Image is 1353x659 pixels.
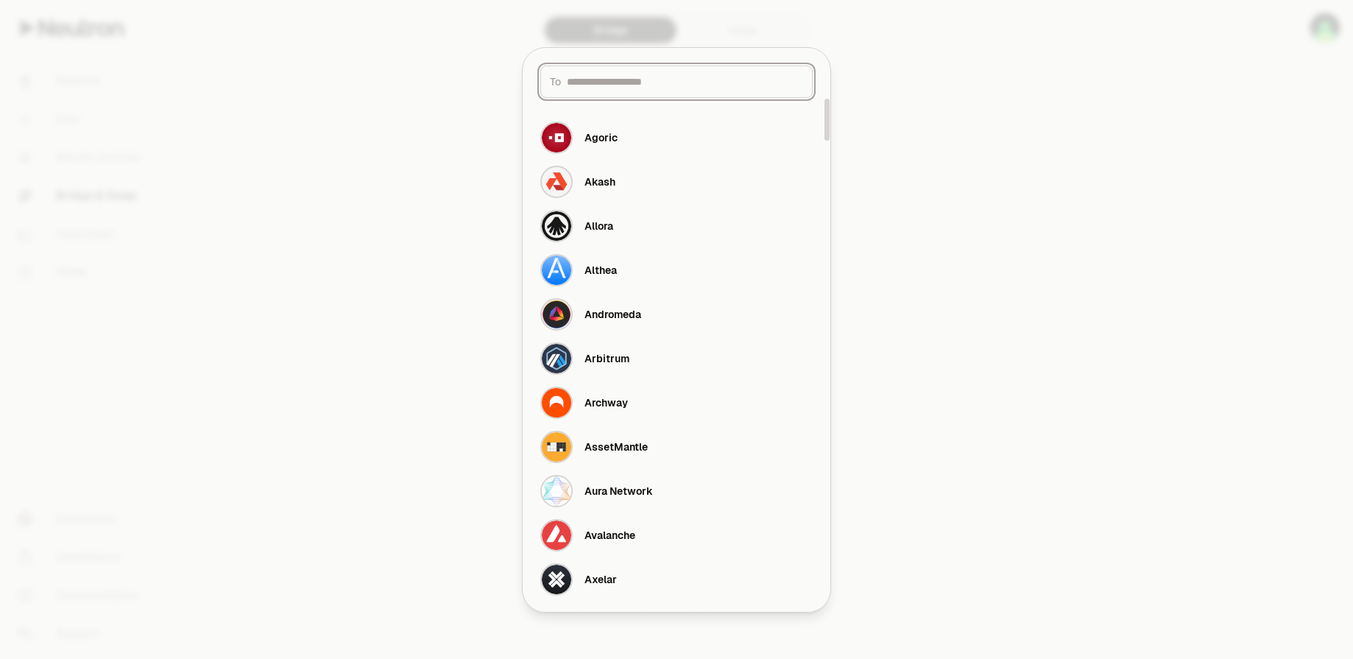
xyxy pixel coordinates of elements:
[531,336,822,381] button: Arbitrum LogoArbitrum
[542,432,571,462] img: AssetMantle Logo
[584,130,618,145] div: Agoric
[542,123,571,152] img: Agoric Logo
[542,344,571,373] img: Arbitrum Logo
[531,116,822,160] button: Agoric LogoAgoric
[542,521,571,550] img: Avalanche Logo
[584,175,615,189] div: Akash
[542,167,571,197] img: Akash Logo
[550,74,561,89] span: To
[542,565,571,594] img: Axelar Logo
[584,528,635,543] div: Avalanche
[584,484,653,498] div: Aura Network
[531,513,822,557] button: Avalanche LogoAvalanche
[531,248,822,292] button: Althea LogoAlthea
[531,292,822,336] button: Andromeda LogoAndromeda
[531,160,822,204] button: Akash LogoAkash
[531,381,822,425] button: Archway LogoArchway
[531,469,822,513] button: Aura Network LogoAura Network
[542,300,571,329] img: Andromeda Logo
[584,307,641,322] div: Andromeda
[584,219,613,233] div: Allora
[542,388,571,417] img: Archway Logo
[531,557,822,602] button: Axelar LogoAxelar
[584,263,617,278] div: Althea
[542,609,571,638] img: Babylon Genesis Logo
[584,351,629,366] div: Arbitrum
[584,395,628,410] div: Archway
[542,256,571,285] img: Althea Logo
[584,572,617,587] div: Axelar
[531,204,822,248] button: Allora LogoAllora
[542,211,571,241] img: Allora Logo
[531,602,822,646] button: Babylon Genesis Logo
[584,440,648,454] div: AssetMantle
[531,425,822,469] button: AssetMantle LogoAssetMantle
[542,476,571,506] img: Aura Network Logo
